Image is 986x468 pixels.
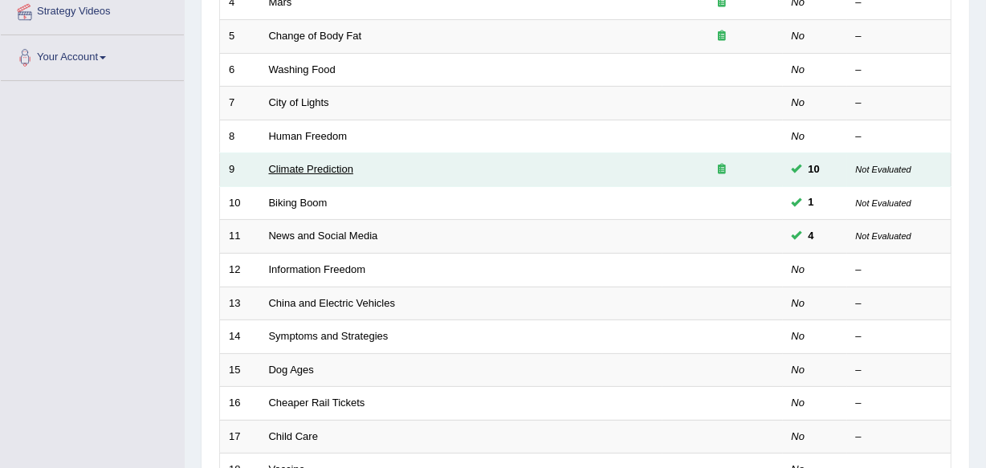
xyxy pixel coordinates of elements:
td: 10 [220,186,260,220]
em: No [792,63,805,75]
em: No [792,364,805,376]
em: No [792,430,805,442]
span: You can still take this question [802,194,821,211]
div: Exam occurring question [671,162,774,177]
em: No [792,330,805,342]
a: Human Freedom [269,130,348,142]
span: You cannot take this question anymore [802,161,826,178]
a: Climate Prediction [269,163,354,175]
td: 12 [220,253,260,287]
td: 14 [220,320,260,354]
div: – [856,129,943,144]
div: Exam occurring question [671,29,774,44]
a: Information Freedom [269,263,366,275]
td: 16 [220,387,260,421]
small: Not Evaluated [856,165,911,174]
a: Your Account [1,35,184,75]
td: 7 [220,87,260,120]
div: – [856,296,943,311]
small: Not Evaluated [856,198,911,208]
td: 11 [220,220,260,254]
a: Cheaper Rail Tickets [269,397,365,409]
em: No [792,96,805,108]
td: 5 [220,20,260,54]
small: Not Evaluated [856,231,911,241]
td: 6 [220,53,260,87]
em: No [792,30,805,42]
a: China and Electric Vehicles [269,297,396,309]
div: – [856,262,943,278]
a: Change of Body Fat [269,30,362,42]
em: No [792,297,805,309]
td: 8 [220,120,260,153]
td: 17 [220,420,260,454]
div: – [856,363,943,378]
a: Washing Food [269,63,336,75]
div: – [856,29,943,44]
div: – [856,429,943,445]
a: Dog Ages [269,364,314,376]
div: – [856,329,943,344]
td: 13 [220,287,260,320]
span: You can still take this question [802,228,821,245]
td: 9 [220,153,260,187]
a: City of Lights [269,96,329,108]
a: Symptoms and Strategies [269,330,389,342]
a: Biking Boom [269,197,328,209]
em: No [792,263,805,275]
a: News and Social Media [269,230,378,242]
div: – [856,396,943,411]
div: – [856,96,943,111]
em: No [792,130,805,142]
em: No [792,397,805,409]
td: 15 [220,353,260,387]
div: – [856,63,943,78]
a: Child Care [269,430,318,442]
